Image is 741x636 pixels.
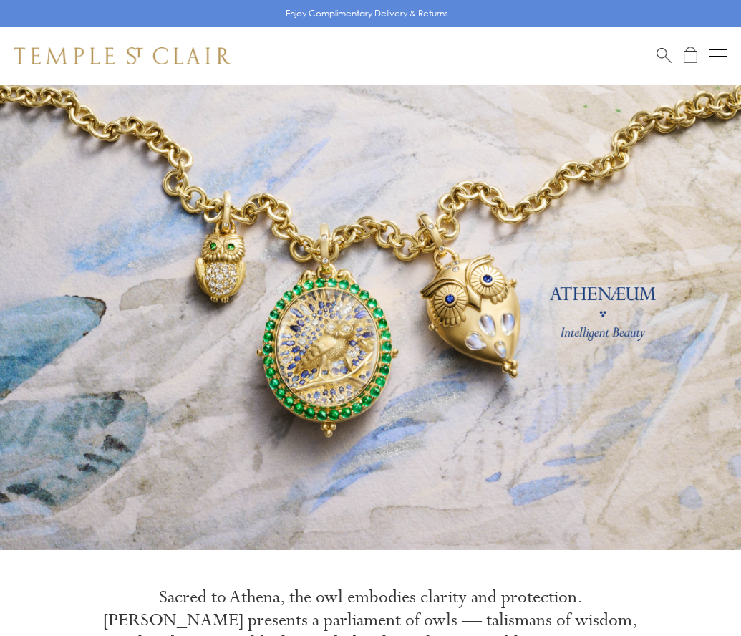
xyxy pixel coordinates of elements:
img: Temple St. Clair [14,47,231,64]
a: Search [657,47,672,64]
p: Enjoy Complimentary Delivery & Returns [286,6,448,21]
button: Open navigation [709,47,727,64]
a: Open Shopping Bag [684,47,697,64]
